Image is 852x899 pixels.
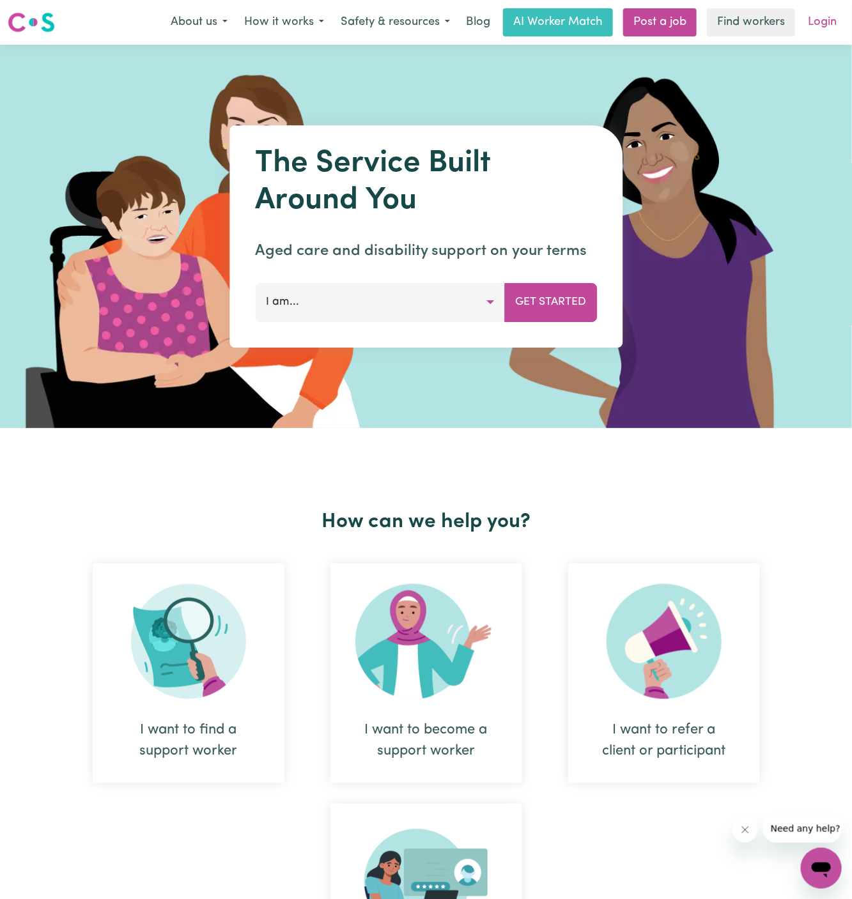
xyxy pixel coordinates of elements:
[162,9,236,36] button: About us
[503,8,613,36] a: AI Worker Match
[568,564,760,783] div: I want to refer a client or participant
[361,719,492,762] div: I want to become a support worker
[70,510,783,534] h2: How can we help you?
[801,848,842,889] iframe: Button to launch messaging window
[123,719,254,762] div: I want to find a support worker
[458,8,498,36] a: Blog
[504,283,597,321] button: Get Started
[8,8,55,37] a: Careseekers logo
[255,146,597,219] h1: The Service Built Around You
[763,815,842,843] iframe: Message from company
[707,8,795,36] a: Find workers
[332,9,458,36] button: Safety & resources
[330,564,522,783] div: I want to become a support worker
[236,9,332,36] button: How it works
[255,240,597,263] p: Aged care and disability support on your terms
[607,584,722,699] img: Refer
[599,719,729,762] div: I want to refer a client or participant
[8,11,55,34] img: Careseekers logo
[131,584,246,699] img: Search
[93,564,284,783] div: I want to find a support worker
[800,8,844,36] a: Login
[732,817,758,843] iframe: Close message
[255,283,505,321] button: I am...
[355,584,497,699] img: Become Worker
[623,8,697,36] a: Post a job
